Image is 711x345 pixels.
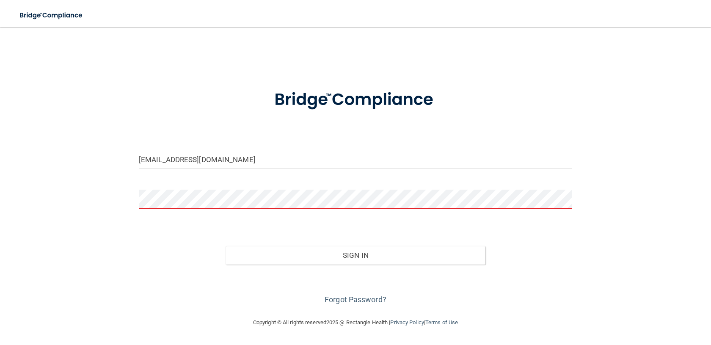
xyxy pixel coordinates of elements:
[390,319,424,326] a: Privacy Policy
[201,309,510,336] div: Copyright © All rights reserved 2025 @ Rectangle Health | |
[425,319,458,326] a: Terms of Use
[139,150,572,169] input: Email
[226,246,485,265] button: Sign In
[257,78,454,122] img: bridge_compliance_login_screen.278c3ca4.svg
[325,295,386,304] a: Forgot Password?
[13,7,91,24] img: bridge_compliance_login_screen.278c3ca4.svg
